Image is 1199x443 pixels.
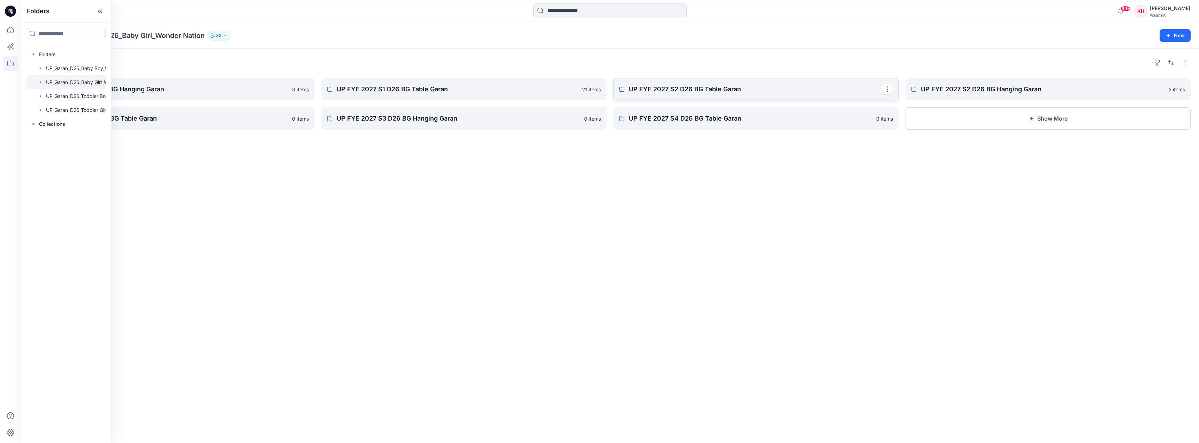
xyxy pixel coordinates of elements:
[39,120,65,128] p: Collections
[584,115,601,122] p: 0 items
[321,78,606,100] a: UP FYE 2027 S1 D26 BG Table Garan21 items
[906,78,1191,100] a: UP FYE 2027 S2 D26 BG Hanging Garan2 items
[45,114,288,123] p: UP FYE 2027 S3 D26 BG Table Garan
[1150,4,1190,13] div: [PERSON_NAME]
[876,115,893,122] p: 0 items
[1169,86,1185,93] p: 2 items
[29,78,314,100] a: UP FYE 2027 S1 D26 BG Hanging Garan3 items
[321,107,606,130] a: UP FYE 2027 S3 D26 BG Hanging Garan0 items
[292,86,309,93] p: 3 items
[216,32,222,39] p: 33
[582,86,601,93] p: 21 items
[1150,13,1190,18] div: Walmart
[337,84,578,94] p: UP FYE 2027 S1 D26 BG Table Garan
[207,31,230,40] button: 33
[45,84,288,94] p: UP FYE 2027 S1 D26 BG Hanging Garan
[1135,5,1147,17] div: KH
[629,114,872,123] p: UP FYE 2027 S4 D26 BG Table Garan
[629,84,882,94] p: UP FYE 2027 S2 D26 BG Table Garan
[921,84,1164,94] p: UP FYE 2027 S2 D26 BG Hanging Garan
[337,114,580,123] p: UP FYE 2027 S3 D26 BG Hanging Garan
[613,107,899,130] a: UP FYE 2027 S4 D26 BG Table Garan0 items
[906,107,1191,130] button: Show More
[29,107,314,130] a: UP FYE 2027 S3 D26 BG Table Garan0 items
[1160,29,1191,42] button: New
[69,31,205,40] p: UP_Garan_D26_Baby Girl_Wonder Nation
[292,115,309,122] p: 0 items
[1120,6,1131,12] span: 99+
[613,78,899,100] a: UP FYE 2027 S2 D26 BG Table Garan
